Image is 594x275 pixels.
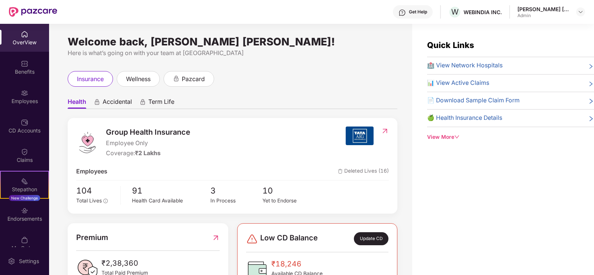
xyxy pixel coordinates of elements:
span: right [588,97,594,105]
div: New Challenge [9,195,40,201]
img: svg+xml;base64,PHN2ZyB4bWxucz0iaHR0cDovL3d3dy53My5vcmcvMjAwMC9zdmciIHdpZHRoPSIyMSIgaGVpZ2h0PSIyMC... [21,178,28,185]
img: svg+xml;base64,PHN2ZyBpZD0iQ2xhaW0iIHhtbG5zPSJodHRwOi8vd3d3LnczLm9yZy8yMDAwL3N2ZyIgd2lkdGg9IjIwIi... [21,148,28,156]
span: ₹18,246 [271,258,323,270]
div: Update CD [354,232,388,245]
div: Coverage: [106,149,190,158]
div: animation [139,99,146,105]
div: Welcome back, [PERSON_NAME] [PERSON_NAME]! [68,39,397,45]
div: Get Help [409,9,427,15]
span: down [454,134,459,140]
span: wellness [126,74,151,84]
img: svg+xml;base64,PHN2ZyBpZD0iQ0RfQWNjb3VudHMiIGRhdGEtbmFtZT0iQ0QgQWNjb3VudHMiIHhtbG5zPSJodHRwOi8vd3... [21,119,28,126]
span: 🍏 Health Insurance Details [427,113,502,123]
span: 📄 Download Sample Claim Form [427,96,520,105]
span: 3 [210,184,262,197]
div: Yet to Endorse [262,197,314,205]
img: insurerIcon [346,127,374,145]
img: logo [76,131,99,154]
span: right [588,115,594,123]
div: View More [427,133,594,141]
img: svg+xml;base64,PHN2ZyBpZD0iQmVuZWZpdHMiIHhtbG5zPSJodHRwOi8vd3d3LnczLm9yZy8yMDAwL3N2ZyIgd2lkdGg9Ij... [21,60,28,67]
div: Settings [17,258,41,265]
span: right [588,63,594,70]
div: animation [94,99,100,105]
span: Accidental [103,98,132,109]
span: ₹2 Lakhs [135,150,161,157]
span: Health [68,98,86,109]
span: 🏥 View Network Hospitals [427,61,503,70]
span: ₹2,38,360 [101,258,148,269]
div: [PERSON_NAME] [PERSON_NAME] [517,6,569,13]
span: Total Lives [76,198,102,204]
div: animation [173,75,180,82]
img: svg+xml;base64,PHN2ZyBpZD0iRW1wbG95ZWVzIiB4bWxucz0iaHR0cDovL3d3dy53My5vcmcvMjAwMC9zdmciIHdpZHRoPS... [21,89,28,97]
span: info-circle [103,199,108,203]
img: RedirectIcon [381,127,389,135]
span: Group Health Insurance [106,127,190,138]
span: Employee Only [106,139,190,148]
span: Employees [76,167,107,176]
span: 📊 View Active Claims [427,79,489,88]
img: svg+xml;base64,PHN2ZyBpZD0iTXlfT3JkZXJzIiBkYXRhLW5hbWU9Ik15IE9yZGVycyIgeG1sbnM9Imh0dHA6Ly93d3cudz... [21,236,28,244]
span: insurance [77,74,104,84]
img: svg+xml;base64,PHN2ZyBpZD0iRW5kb3JzZW1lbnRzIiB4bWxucz0iaHR0cDovL3d3dy53My5vcmcvMjAwMC9zdmciIHdpZH... [21,207,28,214]
div: Health Card Available [132,197,210,205]
span: W [451,7,459,16]
span: Premium [76,232,108,243]
span: Quick Links [427,40,474,50]
img: svg+xml;base64,PHN2ZyBpZD0iU2V0dGluZy0yMHgyMCIgeG1sbnM9Imh0dHA6Ly93d3cudzMub3JnLzIwMDAvc3ZnIiB3aW... [8,258,15,265]
img: svg+xml;base64,PHN2ZyBpZD0iRGFuZ2VyLTMyeDMyIiB4bWxucz0iaHR0cDovL3d3dy53My5vcmcvMjAwMC9zdmciIHdpZH... [246,233,258,245]
div: In Process [210,197,262,205]
img: deleteIcon [338,169,343,174]
img: RedirectIcon [212,232,220,243]
img: New Pazcare Logo [9,7,57,17]
div: Stepathon [1,186,48,193]
div: Here is what’s going on with your team at [GEOGRAPHIC_DATA] [68,48,397,58]
span: Deleted Lives (16) [338,167,389,176]
img: svg+xml;base64,PHN2ZyBpZD0iSG9tZSIgeG1sbnM9Imh0dHA6Ly93d3cudzMub3JnLzIwMDAvc3ZnIiB3aWR0aD0iMjAiIG... [21,31,28,38]
span: Low CD Balance [260,232,318,245]
img: svg+xml;base64,PHN2ZyBpZD0iSGVscC0zMngzMiIgeG1sbnM9Imh0dHA6Ly93d3cudzMub3JnLzIwMDAvc3ZnIiB3aWR0aD... [398,9,406,16]
span: 91 [132,184,210,197]
span: 10 [262,184,314,197]
span: Term Life [148,98,174,109]
span: pazcard [182,74,205,84]
span: 104 [76,184,115,197]
div: WEBINDIA INC. [464,9,502,16]
span: right [588,80,594,88]
div: Admin [517,13,569,19]
img: svg+xml;base64,PHN2ZyBpZD0iRHJvcGRvd24tMzJ4MzIiIHhtbG5zPSJodHRwOi8vd3d3LnczLm9yZy8yMDAwL3N2ZyIgd2... [578,9,584,15]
